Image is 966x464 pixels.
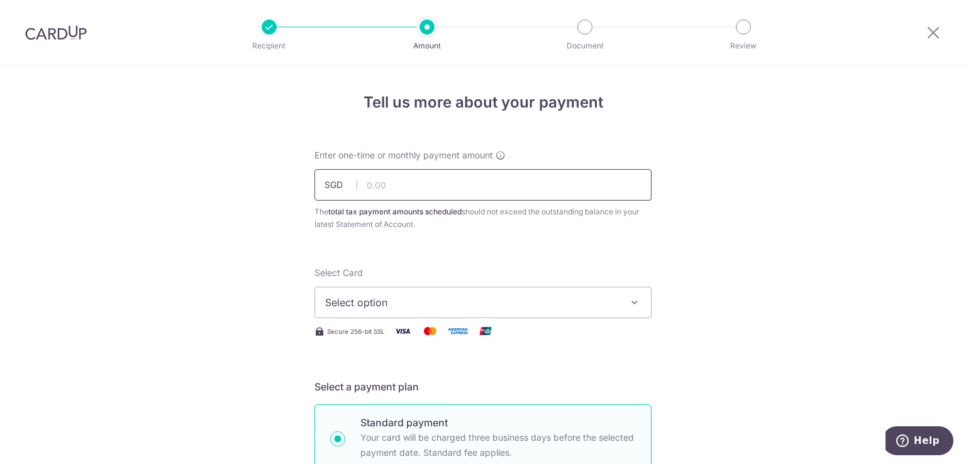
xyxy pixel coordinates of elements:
div: The should not exceed the outstanding balance in your latest Statement of Account. [314,206,652,231]
input: 0.00 [314,169,652,201]
img: CardUp [25,25,87,40]
span: SGD [325,179,357,191]
span: translation missing: en.payables.payment_networks.credit_card.summary.labels.select_card [314,267,363,278]
p: Document [538,40,631,52]
img: Visa [390,323,415,339]
b: total tax payment amounts scheduled [328,207,462,216]
p: Standard payment [360,415,636,430]
p: Amount [380,40,474,52]
span: Secure 256-bit SSL [327,326,385,336]
p: Your card will be charged three business days before the selected payment date. Standard fee appl... [360,430,636,460]
img: American Express [445,323,470,339]
p: Recipient [223,40,316,52]
img: Union Pay [473,323,498,339]
iframe: Opens a widget where you can find more information [885,426,953,458]
span: Enter one-time or monthly payment amount [314,149,493,162]
img: Mastercard [418,323,443,339]
button: Select option [314,287,652,318]
p: Review [697,40,790,52]
span: Select option [325,295,618,310]
h5: Select a payment plan [314,379,652,394]
h4: Tell us more about your payment [314,91,652,114]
